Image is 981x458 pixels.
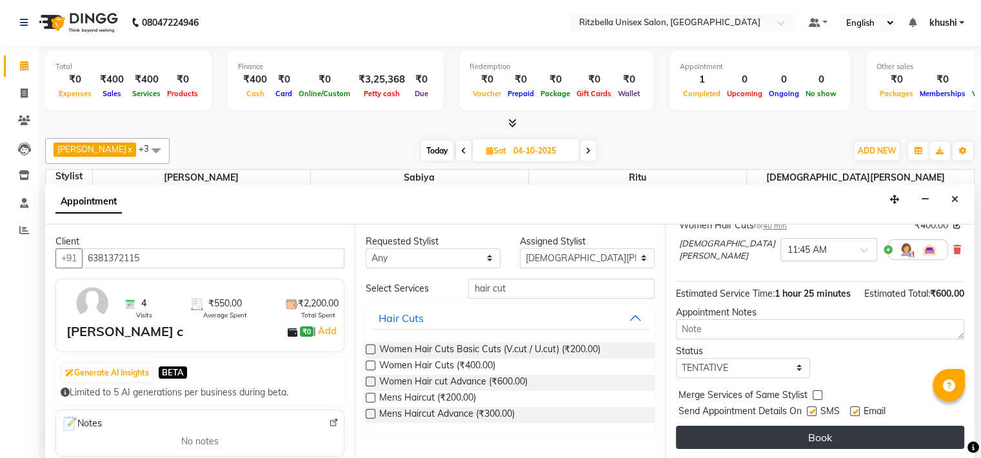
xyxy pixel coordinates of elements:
div: ₹0 [410,72,433,87]
button: Book [676,426,964,449]
div: 1 [680,72,724,87]
div: Appointment Notes [676,306,964,319]
span: Package [537,89,573,98]
span: Sales [99,89,124,98]
span: Appointment [55,190,122,214]
span: [DEMOGRAPHIC_DATA][PERSON_NAME] [747,170,965,186]
span: Estimated Total: [864,288,930,299]
span: Services [129,89,164,98]
span: Wallet [615,89,643,98]
div: Hair Cuts [379,310,424,326]
span: Visits [136,310,152,320]
span: Women Hair Cuts Basic Cuts (V.cut / U.cut) (₹200.00) [379,343,600,359]
span: Completed [680,89,724,98]
div: ₹0 [877,72,917,87]
span: Memberships [917,89,969,98]
small: for [754,221,787,230]
div: Select Services [356,282,459,295]
div: Stylist [46,170,92,183]
span: khushi [929,16,956,30]
span: +3 [139,143,159,154]
div: 0 [724,72,766,87]
span: 40 min [763,221,787,230]
span: ₹600.00 [930,288,964,299]
img: Hairdresser.png [898,242,914,257]
span: Estimated Service Time: [676,288,775,299]
a: x [126,144,132,154]
i: Edit price [953,221,961,229]
div: Appointment [680,61,840,72]
span: [DEMOGRAPHIC_DATA][PERSON_NAME] [679,237,775,263]
span: Women Hair cut Advance (₹600.00) [379,375,528,391]
span: Card [272,89,295,98]
span: Women Hair Cuts (₹400.00) [379,359,495,375]
div: ₹400 [95,72,129,87]
div: 0 [766,72,802,87]
button: Close [946,190,964,210]
div: ₹0 [470,72,504,87]
span: BETA [159,366,187,379]
div: Total [55,61,201,72]
span: Gift Cards [573,89,615,98]
div: 0 [802,72,840,87]
div: [PERSON_NAME] c [66,322,183,341]
span: 1 hour 25 minutes [775,288,851,299]
input: 2025-10-04 [510,141,574,161]
b: 08047224946 [142,5,199,41]
div: ₹0 [55,72,95,87]
span: Mens Haircut Advance (₹300.00) [379,407,515,423]
button: +91 [55,248,83,268]
a: Add [316,323,339,339]
div: ₹0 [295,72,353,87]
span: No show [802,89,840,98]
span: Sabiya [311,170,528,186]
span: Sat [483,146,510,155]
div: Assigned Stylist [520,235,655,248]
div: ₹0 [164,72,201,87]
div: ₹0 [272,72,295,87]
span: Cash [243,89,268,98]
span: Petty cash [361,89,403,98]
span: Total Spent [301,310,335,320]
div: Redemption [470,61,643,72]
span: Upcoming [724,89,766,98]
span: Mens Haircut (₹200.00) [379,391,476,407]
span: Notes [61,415,102,432]
div: ₹0 [537,72,573,87]
span: ₹0 [300,326,313,337]
div: ₹0 [504,72,537,87]
span: ₹2,200.00 [298,297,339,310]
span: Due [411,89,431,98]
span: Products [164,89,201,98]
span: | [313,323,339,339]
button: ADD NEW [855,142,899,160]
span: ₹400.00 [915,219,948,232]
span: Average Spent [203,310,247,320]
div: ₹400 [238,72,272,87]
div: Finance [238,61,433,72]
span: Today [421,141,453,161]
img: avatar [74,284,111,322]
span: Ritu [529,170,746,186]
div: ₹3,25,368 [353,72,410,87]
input: Search by Name/Mobile/Email/Code [82,248,344,268]
img: Interior.png [922,242,937,257]
span: Prepaid [504,89,537,98]
div: ₹0 [573,72,615,87]
span: [PERSON_NAME] [57,144,126,154]
div: Women Hair Cuts [679,219,787,232]
div: ₹400 [129,72,164,87]
div: Limited to 5 AI generations per business during beta. [61,386,339,399]
span: Online/Custom [295,89,353,98]
img: logo [33,5,121,41]
div: Client [55,235,344,248]
div: ₹0 [615,72,643,87]
span: ₹550.00 [208,297,242,310]
span: Email [864,404,886,421]
span: [PERSON_NAME] [93,170,310,186]
div: Status [676,344,811,358]
button: Generate AI Insights [62,364,152,382]
span: Expenses [55,89,95,98]
span: Packages [877,89,917,98]
span: Send Appointment Details On [679,404,802,421]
